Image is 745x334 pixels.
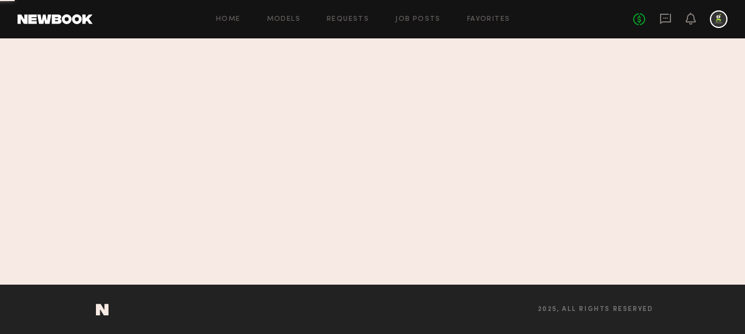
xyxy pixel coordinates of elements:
[216,16,241,23] a: Home
[710,10,727,28] a: M
[267,16,300,23] a: Models
[538,306,653,313] span: 2025, all rights reserved
[327,16,369,23] a: Requests
[467,16,510,23] a: Favorites
[395,16,441,23] a: Job Posts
